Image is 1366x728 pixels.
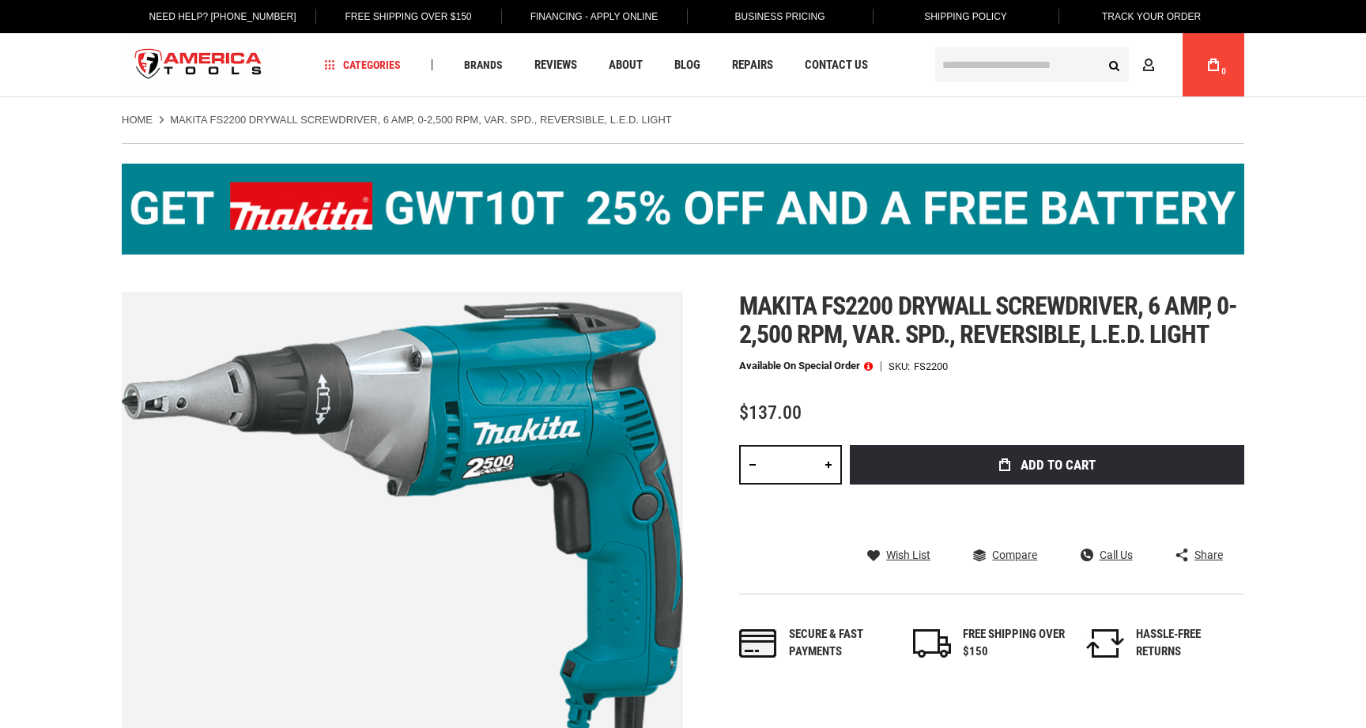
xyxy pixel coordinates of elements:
a: 0 [1198,33,1228,96]
a: Categories [318,55,408,76]
a: Compare [973,548,1037,562]
span: Contact Us [805,59,868,71]
span: $137.00 [739,402,802,424]
span: Blog [674,59,700,71]
button: Add to Cart [850,445,1244,485]
span: Repairs [732,59,773,71]
p: Available on Special Order [739,360,873,372]
img: America Tools [122,36,275,95]
span: Categories [325,59,401,70]
img: shipping [913,629,951,658]
div: HASSLE-FREE RETURNS [1136,626,1239,660]
a: Contact Us [798,55,875,76]
span: 0 [1221,67,1226,76]
a: Blog [667,55,708,76]
a: Call Us [1081,548,1133,562]
div: FREE SHIPPING OVER $150 [963,626,1066,660]
button: Search [1099,50,1129,80]
span: Compare [992,549,1037,560]
strong: MAKITA FS2200 DRYWALL SCREWDRIVER, 6 AMP, 0-2,500 RPM, VAR. SPD., REVERSIBLE, L.E.D. LIGHT [170,114,672,126]
a: Home [122,113,153,127]
span: Wish List [886,549,930,560]
a: Reviews [527,55,584,76]
span: About [609,59,643,71]
a: About [602,55,650,76]
div: Secure & fast payments [789,626,892,660]
img: returns [1086,629,1124,658]
span: Makita fs2200 drywall screwdriver, 6 amp, 0-2,500 rpm, var. spd., reversible, l.e.d. light [739,291,1237,349]
iframe: Secure express checkout frame [847,489,1247,535]
div: FS2200 [914,361,948,372]
img: BOGO: Buy the Makita® XGT IMpact Wrench (GWT10T), get the BL4040 4ah Battery FREE! [122,164,1244,255]
a: Brands [457,55,510,76]
a: store logo [122,36,275,95]
span: Reviews [534,59,577,71]
span: Share [1194,549,1223,560]
span: Add to Cart [1021,458,1096,472]
img: payments [739,629,777,658]
span: Call Us [1100,549,1133,560]
a: Repairs [725,55,780,76]
a: Wish List [867,548,930,562]
span: Shipping Policy [924,11,1007,22]
strong: SKU [889,361,914,372]
span: Brands [464,59,503,70]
